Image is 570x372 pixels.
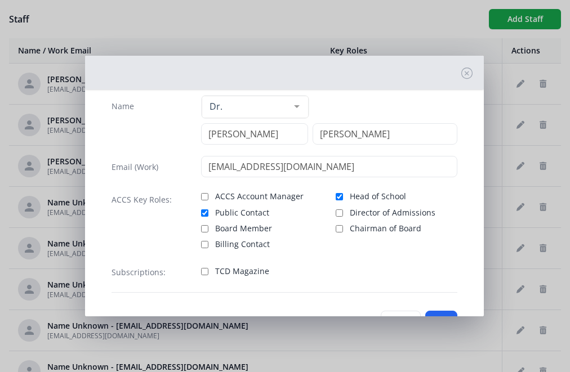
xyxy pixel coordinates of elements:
input: Billing Contact [201,241,208,248]
input: Public Contact [201,209,208,217]
input: First Name [201,123,309,145]
input: TCD Magazine [201,268,208,275]
span: ACCS Account Manager [215,191,304,202]
button: Save [425,311,457,332]
input: Board Member [201,225,208,232]
span: TCD Magazine [215,266,269,277]
span: Head of School [350,191,406,202]
span: Chairman of Board [350,223,421,234]
input: Director of Admissions [336,209,343,217]
label: Name [112,101,134,112]
span: Public Contact [215,207,269,218]
input: Chairman of Board [336,225,343,232]
label: Email (Work) [112,162,158,173]
input: Head of School [336,193,343,200]
span: Board Member [215,223,272,234]
label: Subscriptions: [112,267,166,278]
input: contact@site.com [201,156,458,177]
label: ACCS Key Roles: [112,194,172,205]
input: Last Name [313,123,457,145]
button: Cancel [381,311,421,332]
span: Dr. [207,101,286,112]
span: Director of Admissions [350,207,435,218]
input: ACCS Account Manager [201,193,208,200]
span: Billing Contact [215,239,270,250]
